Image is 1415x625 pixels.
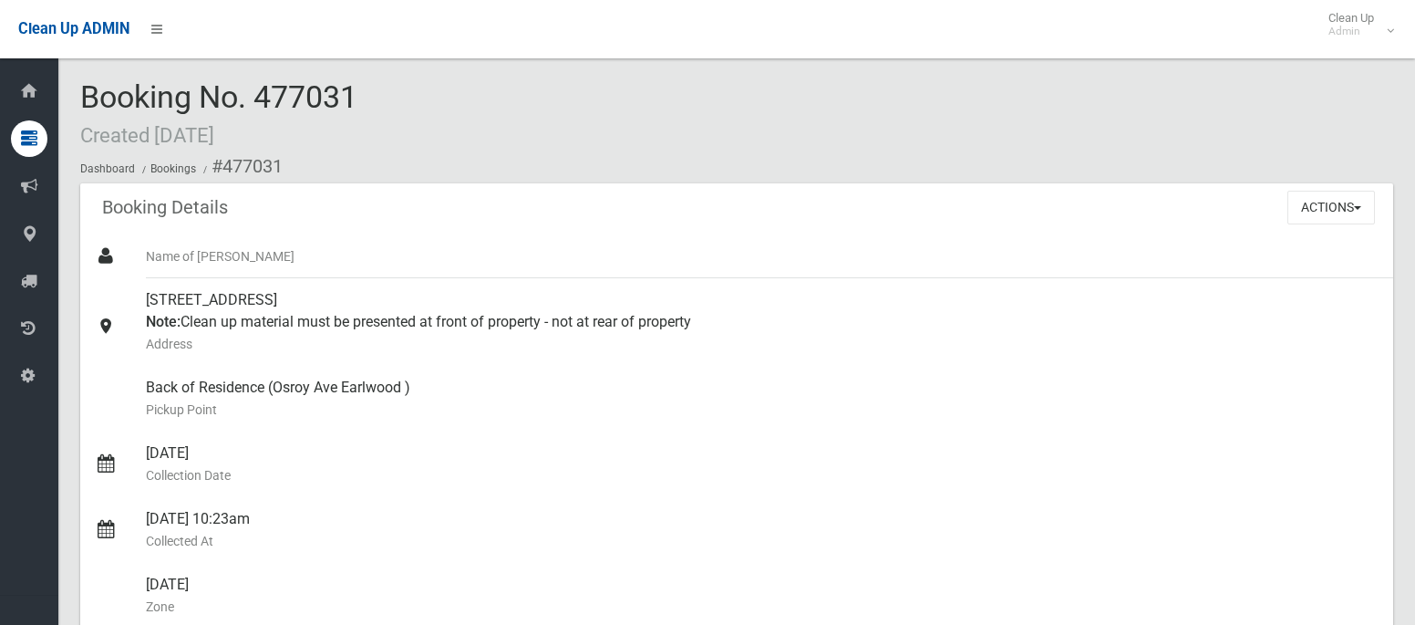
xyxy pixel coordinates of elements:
[1319,11,1392,38] span: Clean Up
[150,162,196,175] a: Bookings
[146,497,1379,563] div: [DATE] 10:23am
[199,150,283,183] li: #477031
[146,596,1379,618] small: Zone
[146,530,1379,552] small: Collected At
[146,366,1379,432] div: Back of Residence (Osroy Ave Earlwood )
[18,20,129,37] span: Clean Up ADMIN
[80,190,250,225] header: Booking Details
[80,123,214,147] small: Created [DATE]
[146,333,1379,355] small: Address
[146,399,1379,421] small: Pickup Point
[146,313,181,330] strong: Note:
[80,162,135,175] a: Dashboard
[146,245,1379,267] small: Name of [PERSON_NAME]
[1328,25,1374,38] small: Admin
[80,78,357,150] span: Booking No. 477031
[146,432,1379,497] div: [DATE]
[146,278,1379,366] div: [STREET_ADDRESS] Clean up material must be presented at front of property - not at rear of property
[146,464,1379,486] small: Collection Date
[1287,191,1375,224] button: Actions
